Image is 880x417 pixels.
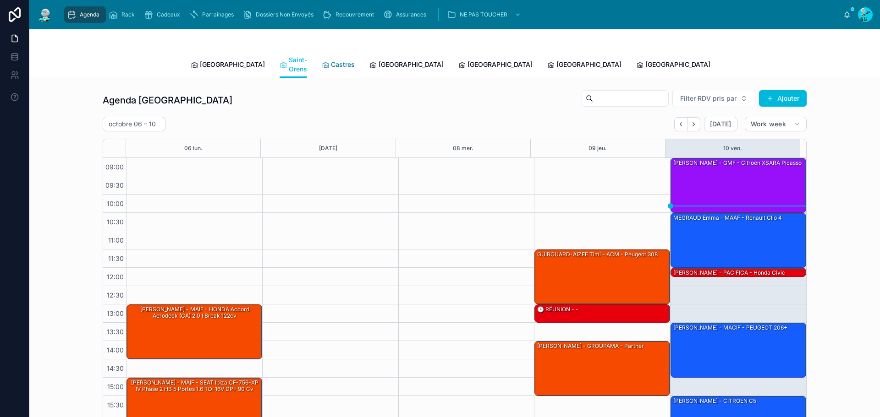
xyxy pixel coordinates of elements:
[104,364,126,372] span: 14:30
[80,11,99,18] span: Agenda
[535,305,670,322] div: 🕒 RÉUNION - -
[105,383,126,390] span: 15:00
[157,11,180,18] span: Cadeaux
[588,139,607,157] button: 09 jeu.
[672,90,755,107] button: Select Button
[60,5,843,25] div: scrollable content
[128,379,261,394] div: [PERSON_NAME] - MAIF - SEAT Ibiza CF-756-XP IV Phase 2 HB 5 Portes 1.6 TDI 16V DPF 90 cv
[704,117,737,131] button: [DATE]
[674,117,687,131] button: Back
[280,52,307,78] a: Saint-Orens
[672,269,786,277] div: [PERSON_NAME] - PACIFICA - honda civic
[379,60,444,69] span: [GEOGRAPHIC_DATA]
[103,181,126,189] span: 09:30
[184,139,203,157] button: 06 lun.
[104,273,126,281] span: 12:00
[127,305,262,359] div: [PERSON_NAME] - MAIF - HONDA Accord Aerodeck (CA) 2.0 i Break 122cv
[745,117,807,131] button: Work week
[128,305,261,320] div: [PERSON_NAME] - MAIF - HONDA Accord Aerodeck (CA) 2.0 i Break 122cv
[536,342,645,350] div: [PERSON_NAME] - GROUPAMA - Partner
[671,268,806,277] div: [PERSON_NAME] - PACIFICA - honda civic
[396,11,426,18] span: Assurances
[671,158,806,212] div: [PERSON_NAME] - GMF - Citroën XSARA Picasso
[723,139,742,157] button: 10 ven.
[105,401,126,409] span: 15:30
[103,163,126,171] span: 09:00
[64,6,106,23] a: Agenda
[536,250,659,259] div: GUIROUARD-AIZEE Timi - ACM - Peugeot 308
[240,6,320,23] a: Dossiers Non Envoyés
[191,56,265,75] a: [GEOGRAPHIC_DATA]
[645,60,710,69] span: [GEOGRAPHIC_DATA]
[536,305,579,314] div: 🕒 RÉUNION - -
[547,56,621,75] a: [GEOGRAPHIC_DATA]
[556,60,621,69] span: [GEOGRAPHIC_DATA]
[141,6,187,23] a: Cadeaux
[672,214,783,222] div: MEGRAUD Emma - MAAF - Renault clio 4
[335,11,374,18] span: Recouvrement
[460,11,507,18] span: NE PAS TOUCHER
[759,90,807,107] button: Ajouter
[320,6,380,23] a: Recouvrement
[106,255,126,262] span: 11:30
[672,324,788,332] div: [PERSON_NAME] - MACIF - PEUGEOT 206+
[636,56,710,75] a: [GEOGRAPHIC_DATA]
[331,60,355,69] span: Castres
[37,7,53,22] img: App logo
[256,11,313,18] span: Dossiers Non Envoyés
[444,6,526,23] a: NE PAS TOUCHER
[467,60,533,69] span: [GEOGRAPHIC_DATA]
[319,139,337,157] button: [DATE]
[104,291,126,299] span: 12:30
[104,218,126,226] span: 10:30
[671,213,806,267] div: MEGRAUD Emma - MAAF - Renault clio 4
[121,11,135,18] span: Rack
[104,328,126,336] span: 13:30
[535,250,670,304] div: GUIROUARD-AIZEE Timi - ACM - Peugeot 308
[289,55,307,74] span: Saint-Orens
[672,397,757,405] div: [PERSON_NAME] - CITROEN C5
[453,139,473,157] button: 08 mer.
[106,236,126,244] span: 11:00
[104,200,126,207] span: 10:00
[380,6,433,23] a: Assurances
[200,60,265,69] span: [GEOGRAPHIC_DATA]
[109,119,156,129] h2: octobre 06 – 10
[458,56,533,75] a: [GEOGRAPHIC_DATA]
[104,346,126,354] span: 14:00
[202,11,234,18] span: Parrainages
[322,56,355,75] a: Castres
[106,6,141,23] a: Rack
[710,120,731,128] span: [DATE]
[687,117,700,131] button: Next
[369,56,444,75] a: [GEOGRAPHIC_DATA]
[680,94,737,103] span: Filter RDV pris par
[672,159,803,167] div: [PERSON_NAME] - GMF - Citroën XSARA Picasso
[187,6,240,23] a: Parrainages
[104,309,126,317] span: 13:00
[103,94,232,107] h1: Agenda [GEOGRAPHIC_DATA]
[751,120,786,128] span: Work week
[671,323,806,377] div: [PERSON_NAME] - MACIF - PEUGEOT 206+
[535,341,670,395] div: [PERSON_NAME] - GROUPAMA - Partner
